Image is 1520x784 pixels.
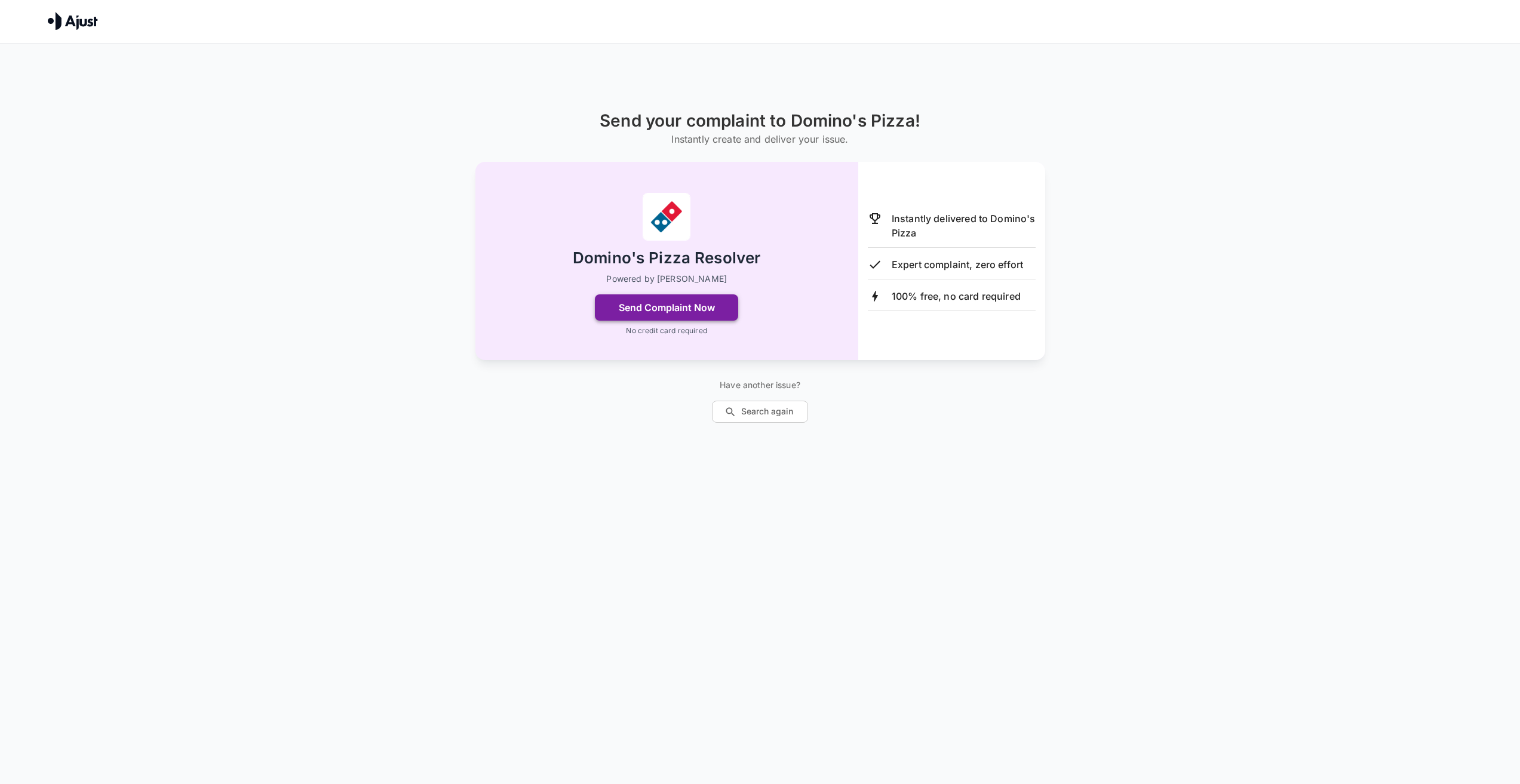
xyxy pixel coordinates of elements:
[573,248,760,269] h2: Domino's Pizza Resolver
[643,193,690,241] img: Domino's Pizza
[600,131,920,147] h6: Instantly create and deliver your issue.
[626,325,707,336] p: No credit card required
[892,289,1021,303] p: 100% free, no card required
[595,294,738,321] button: Send Complaint Now
[600,111,920,131] h1: Send your complaint to Domino's Pizza!
[712,401,808,423] button: Search again
[892,211,1036,240] p: Instantly delivered to Domino's Pizza
[48,12,98,30] img: Ajust
[712,379,808,391] p: Have another issue?
[606,273,727,285] p: Powered by [PERSON_NAME]
[892,257,1023,272] p: Expert complaint, zero effort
